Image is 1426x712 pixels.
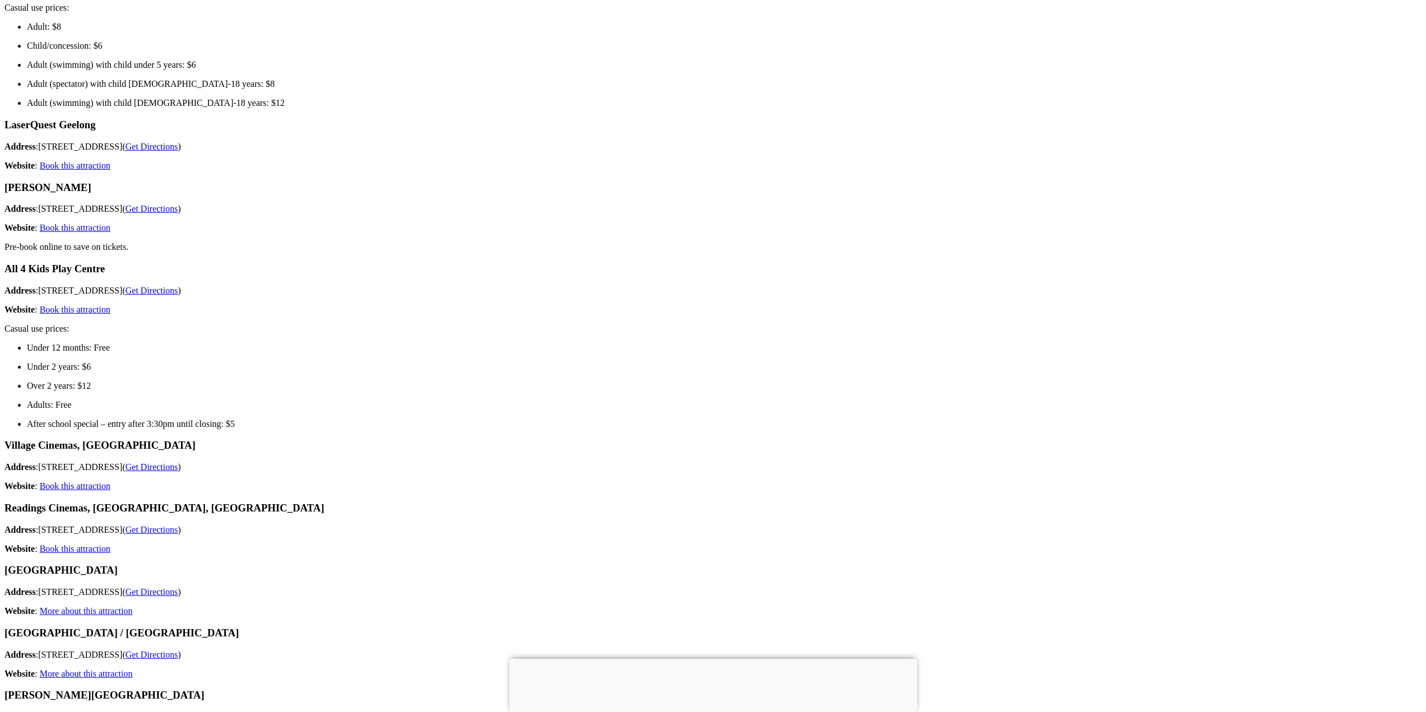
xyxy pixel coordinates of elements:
[4,587,1422,597] p: : [STREET_ADDRESS] ( )
[4,481,35,491] strong: Website
[27,60,1422,70] p: Adult (swimming) with child under 5 years: $6
[4,462,36,472] strong: Address
[4,650,1422,660] p: : [STREET_ADDRESS] ( )
[4,525,36,534] strong: Address
[4,564,1422,576] h3: [GEOGRAPHIC_DATA]
[126,286,178,295] a: Get Directions
[126,462,178,472] a: Get Directions
[4,305,35,314] strong: Website
[27,79,1422,89] p: Adult (spectator) with child [DEMOGRAPHIC_DATA]-18 years: $8
[27,381,1422,391] p: Over 2 years: $12
[4,669,35,678] strong: Website
[509,659,917,709] iframe: Advertisement
[40,161,110,170] a: Book this attraction
[4,182,1422,194] h3: [PERSON_NAME]
[40,305,110,314] a: Book this attraction
[126,142,178,151] a: Get Directions
[4,525,1422,535] p: : [STREET_ADDRESS] ( )
[4,544,1422,554] p: :
[4,606,35,616] strong: Website
[4,161,35,170] strong: Website
[4,627,1422,639] h3: [GEOGRAPHIC_DATA] / [GEOGRAPHIC_DATA]
[4,587,36,597] strong: Address
[4,462,1422,472] p: : [STREET_ADDRESS] ( )
[4,119,1422,131] h3: LaserQuest Geelong
[4,439,1422,452] h3: Village Cinemas, [GEOGRAPHIC_DATA]
[4,286,1422,296] p: : [STREET_ADDRESS] ( )
[4,204,36,213] strong: Address
[27,22,1422,32] p: Adult: $8
[4,324,1422,334] p: Casual use prices:
[126,204,178,213] a: Get Directions
[4,544,35,553] strong: Website
[40,481,110,491] a: Book this attraction
[27,419,1422,429] p: After school special – entry after 3:30pm until closing: $5
[4,223,1422,233] p: :
[4,242,1422,252] p: Pre-book online to save on tickets.
[40,544,110,553] a: Book this attraction
[4,689,1422,701] h3: [PERSON_NAME][GEOGRAPHIC_DATA]
[4,3,1422,13] p: Casual use prices:
[40,223,110,232] a: Book this attraction
[4,305,1422,315] p: :
[4,142,1422,152] p: : [STREET_ADDRESS] ( )
[4,223,35,232] strong: Website
[40,669,133,678] a: More about this attraction
[40,606,133,616] a: More about this attraction
[27,343,1422,353] p: Under 12 months: Free
[27,98,1422,108] p: Adult (swimming) with child [DEMOGRAPHIC_DATA]-18 years: $12
[27,400,1422,410] p: Adults: Free
[4,606,1422,616] p: :
[4,142,36,151] strong: Address
[126,650,178,659] a: Get Directions
[126,587,178,597] a: Get Directions
[4,204,1422,214] p: : [STREET_ADDRESS] ( )
[4,263,1422,275] h3: All 4 Kids Play Centre
[4,669,1422,679] p: :
[4,286,36,295] strong: Address
[27,362,1422,372] p: Under 2 years: $6
[27,41,1422,51] p: Child/concession: $6
[126,525,178,534] a: Get Directions
[4,481,1422,491] p: :
[4,650,36,659] strong: Address
[4,502,1422,514] h3: Readings Cinemas, [GEOGRAPHIC_DATA], [GEOGRAPHIC_DATA]
[4,161,1422,171] p: :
